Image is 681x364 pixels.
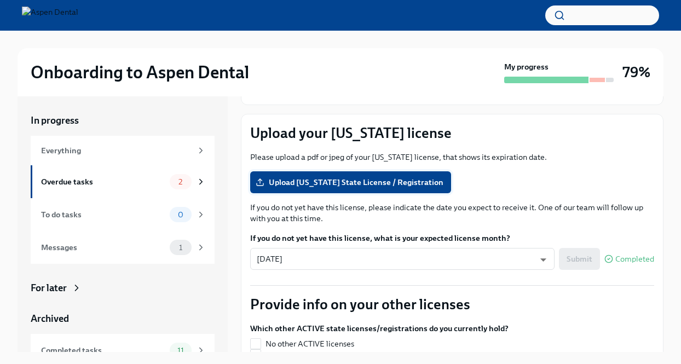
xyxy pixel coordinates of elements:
[250,248,555,270] div: [DATE]
[31,281,67,294] div: For later
[266,338,354,349] span: No other ACTIVE licenses
[250,171,451,193] label: Upload [US_STATE] State License / Registration
[41,241,165,253] div: Messages
[31,61,249,83] h2: Onboarding to Aspen Dental
[258,177,443,188] span: Upload [US_STATE] State License / Registration
[250,152,654,163] p: Please upload a pdf or jpeg of your [US_STATE] license, that shows its expiration date.
[250,294,654,314] p: Provide info on your other licenses
[22,7,78,24] img: Aspen Dental
[504,61,549,72] strong: My progress
[250,123,654,143] p: Upload your [US_STATE] license
[250,233,654,244] label: If you do not yet have this license, what is your expected license month?
[31,312,215,325] a: Archived
[172,178,189,186] span: 2
[41,209,165,221] div: To do tasks
[171,346,191,355] span: 11
[41,145,192,157] div: Everything
[172,244,189,252] span: 1
[250,323,509,334] label: Which other ACTIVE state licenses/registrations do you currently hold?
[41,176,165,188] div: Overdue tasks
[41,344,165,356] div: Completed tasks
[615,255,654,263] span: Completed
[31,231,215,264] a: Messages1
[31,281,215,294] a: For later
[31,165,215,198] a: Overdue tasks2
[31,198,215,231] a: To do tasks0
[31,136,215,165] a: Everything
[622,62,650,82] h3: 79%
[250,202,654,224] p: If you do not yet have this license, please indicate the date you expect to receive it. One of ou...
[266,349,307,360] span: [US_STATE]
[171,211,190,219] span: 0
[31,114,215,127] a: In progress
